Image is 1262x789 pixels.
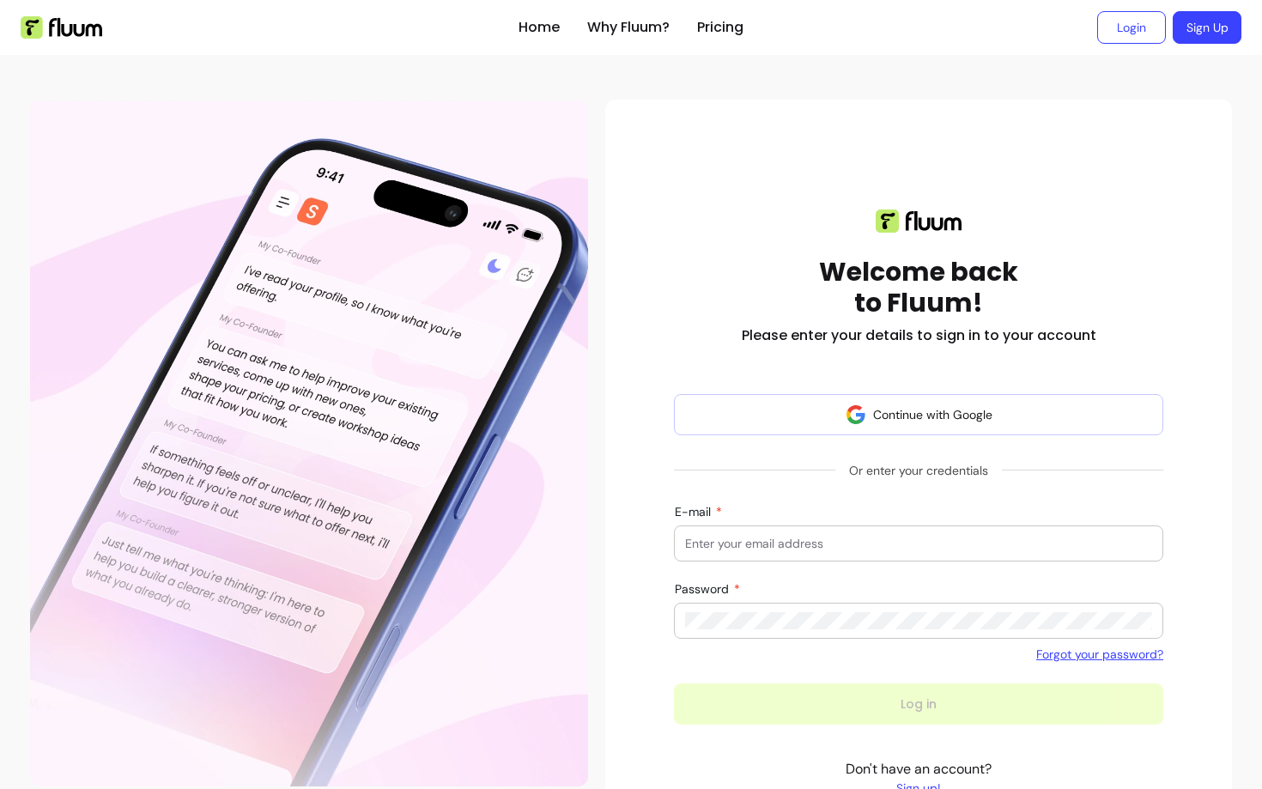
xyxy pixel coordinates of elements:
a: Home [519,17,560,38]
h2: Please enter your details to sign in to your account [742,325,1096,346]
h1: Welcome back to Fluum! [819,257,1018,319]
input: E-mail [685,535,1152,552]
span: Password [675,581,732,597]
a: Pricing [697,17,743,38]
img: Fluum logo [876,209,962,233]
a: Why Fluum? [587,17,670,38]
a: Sign Up [1173,11,1241,44]
input: Password [685,612,1152,629]
div: Illustration of Fluum AI Co-Founder on a smartphone, showing AI chat guidance that helps freelanc... [30,100,588,786]
span: E-mail [675,504,714,519]
img: avatar [846,404,866,425]
a: Login [1097,11,1166,44]
a: Forgot your password? [1036,646,1163,663]
img: Fluum Logo [21,16,102,39]
span: Or enter your credentials [835,455,1002,486]
button: Continue with Google [674,394,1163,435]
